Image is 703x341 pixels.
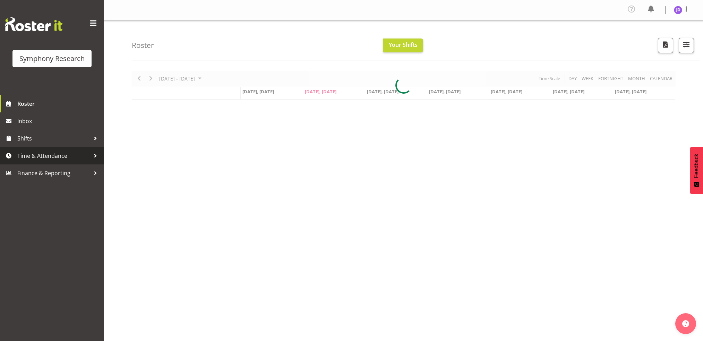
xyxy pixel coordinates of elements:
img: help-xxl-2.png [682,320,689,327]
span: Inbox [17,116,101,126]
div: Symphony Research [19,53,85,64]
button: Filter Shifts [679,38,694,53]
button: Feedback - Show survey [690,147,703,194]
span: Feedback [693,154,700,178]
button: Download a PDF of the roster according to the set date range. [658,38,673,53]
span: Finance & Reporting [17,168,90,178]
h4: Roster [132,41,154,49]
button: Your Shifts [383,39,423,52]
span: Shifts [17,133,90,144]
span: Time & Attendance [17,151,90,161]
span: Roster [17,99,101,109]
img: jennifer-donovan1879.jpg [674,6,682,14]
img: Rosterit website logo [5,17,62,31]
span: Your Shifts [389,41,418,49]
